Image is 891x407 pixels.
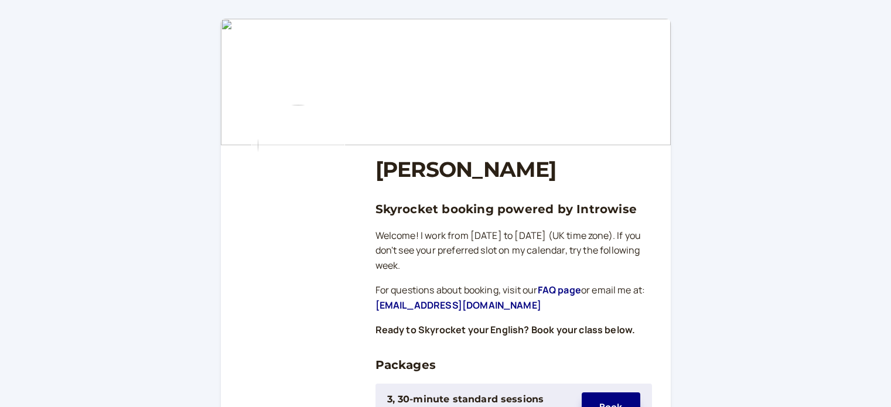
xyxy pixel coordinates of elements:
h3: Skyrocket booking powered by Introwise [375,200,652,218]
p: Welcome! I work from [DATE] to [DATE] (UK time zone). If you don't see your preferred slot on my ... [375,228,652,274]
strong: Ready to Skyrocket your English? Book your class below. [375,323,636,336]
h1: [PERSON_NAME] [375,157,652,182]
div: 3, 30-minute standard sessions [387,392,544,407]
h3: Packages [375,355,652,374]
p: For questions about booking, visit our or email me at: [375,283,652,313]
a: FAQ page [538,283,581,296]
a: [EMAIL_ADDRESS][DOMAIN_NAME] [375,299,541,312]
